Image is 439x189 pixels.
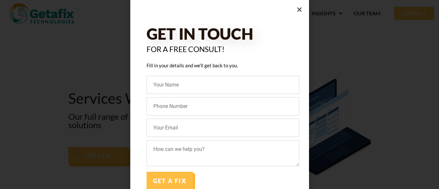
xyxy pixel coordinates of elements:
[147,97,299,115] input: Phone Number
[147,61,299,69] p: Fill in your details and we’ll get back to you.
[147,76,299,94] input: Your Name
[147,119,299,137] input: Your Email
[296,7,303,13] a: Close
[147,43,299,55] p: FOR A FREE CONSULT!
[147,26,299,42] h2: GET in touch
